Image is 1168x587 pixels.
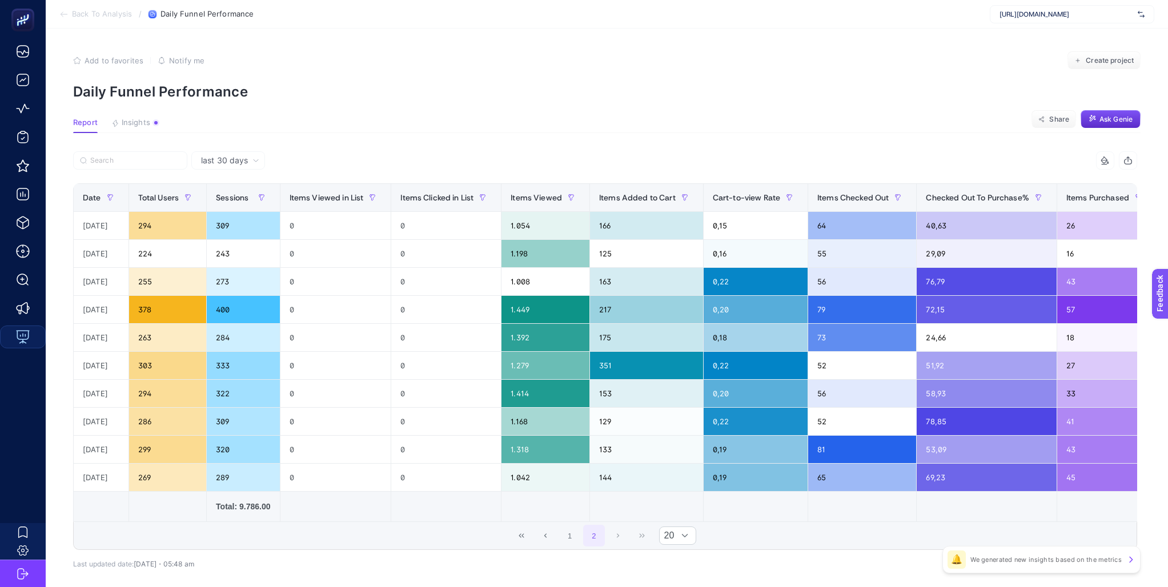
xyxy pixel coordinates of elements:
[808,324,916,351] div: 73
[817,193,889,202] span: Items Checked Out
[280,464,391,491] div: 0
[74,296,129,323] div: [DATE]
[207,212,279,239] div: 309
[129,296,207,323] div: 378
[501,380,589,407] div: 1.414
[73,118,98,127] span: Report
[129,352,207,379] div: 303
[129,436,207,463] div: 299
[917,436,1056,463] div: 53,09
[926,193,1029,202] span: Checked Out To Purchase%
[559,525,581,546] button: 1
[590,464,703,491] div: 144
[391,324,501,351] div: 0
[1066,193,1129,202] span: Items Purchased
[917,268,1056,295] div: 76,79
[948,550,966,569] div: 🔔
[511,525,532,546] button: First Page
[590,408,703,435] div: 129
[1000,10,1133,19] span: [URL][DOMAIN_NAME]
[1031,110,1076,128] button: Share
[808,268,916,295] div: 56
[704,352,808,379] div: 0,22
[970,555,1122,564] p: We generated new insights based on the metrics
[290,193,364,202] span: Items Viewed in List
[280,240,391,267] div: 0
[583,525,605,546] button: 2
[391,464,501,491] div: 0
[391,408,501,435] div: 0
[391,268,501,295] div: 0
[216,193,248,202] span: Sessions
[7,3,43,13] span: Feedback
[1138,9,1145,20] img: svg%3e
[280,324,391,351] div: 0
[590,324,703,351] div: 175
[535,525,557,546] button: Previous Page
[501,464,589,491] div: 1.042
[917,296,1056,323] div: 72,15
[808,212,916,239] div: 64
[501,240,589,267] div: 1.198
[713,193,780,202] span: Cart-to-view Rate
[917,324,1056,351] div: 24,66
[201,155,248,166] span: last 30 days
[139,9,142,18] span: /
[590,268,703,295] div: 163
[74,324,129,351] div: [DATE]
[391,380,501,407] div: 0
[704,464,808,491] div: 0,19
[138,193,179,202] span: Total Users
[160,10,254,19] span: Daily Funnel Performance
[74,240,129,267] div: [DATE]
[1057,408,1157,435] div: 41
[1057,324,1157,351] div: 18
[590,212,703,239] div: 166
[590,352,703,379] div: 351
[74,380,129,407] div: [DATE]
[129,408,207,435] div: 286
[73,56,143,65] button: Add to favorites
[207,464,279,491] div: 289
[1067,51,1141,70] button: Create project
[391,436,501,463] div: 0
[599,193,676,202] span: Items Added to Cart
[129,324,207,351] div: 263
[280,212,391,239] div: 0
[74,436,129,463] div: [DATE]
[169,56,204,65] span: Notify me
[808,240,916,267] div: 55
[1057,212,1157,239] div: 26
[704,212,808,239] div: 0,15
[1086,56,1134,65] span: Create project
[704,408,808,435] div: 0,22
[400,193,473,202] span: Items Clicked in List
[90,156,180,165] input: Search
[74,408,129,435] div: [DATE]
[1081,110,1141,128] button: Ask Genie
[85,56,143,65] span: Add to favorites
[207,436,279,463] div: 320
[704,296,808,323] div: 0,20
[1057,352,1157,379] div: 27
[74,212,129,239] div: [DATE]
[207,324,279,351] div: 284
[501,436,589,463] div: 1.318
[391,240,501,267] div: 0
[216,501,270,512] div: Total: 9.786.00
[74,268,129,295] div: [DATE]
[704,324,808,351] div: 0,18
[280,296,391,323] div: 0
[129,268,207,295] div: 255
[501,324,589,351] div: 1.392
[207,408,279,435] div: 309
[129,240,207,267] div: 224
[207,240,279,267] div: 243
[207,296,279,323] div: 400
[73,560,134,568] span: Last updated date:
[207,380,279,407] div: 322
[660,527,675,544] span: Rows per page
[917,240,1056,267] div: 29,09
[391,352,501,379] div: 0
[511,193,562,202] span: Items Viewed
